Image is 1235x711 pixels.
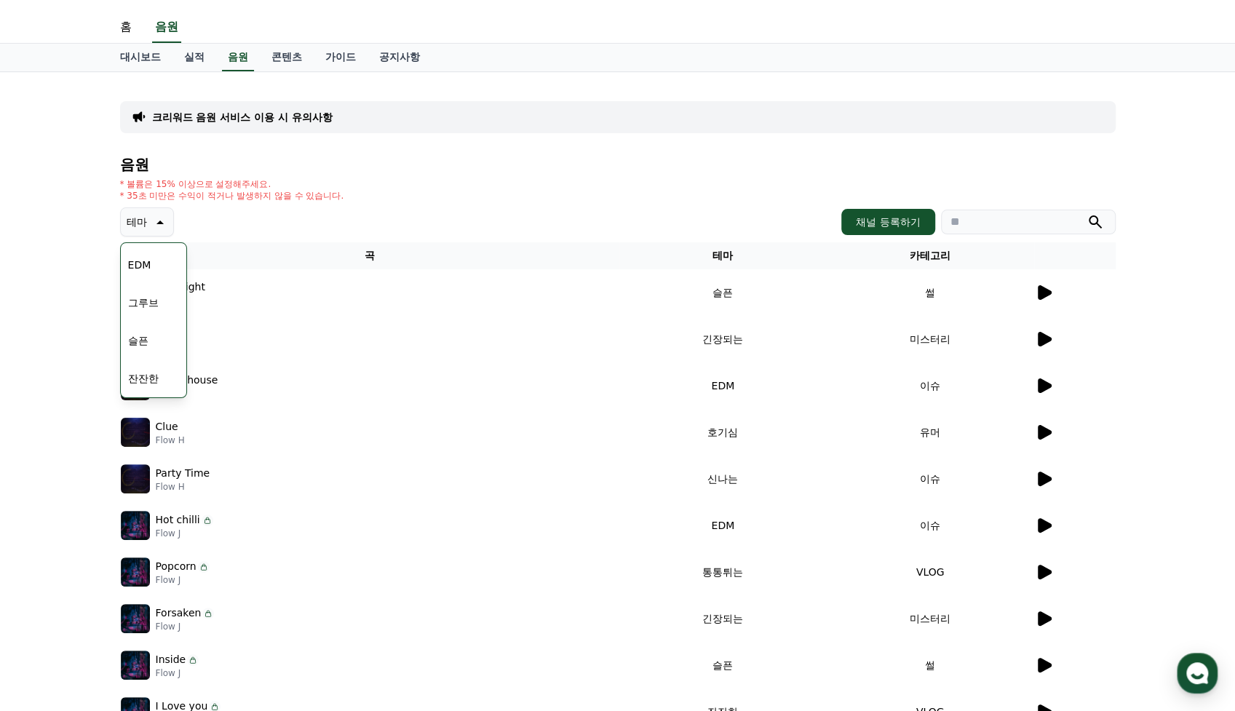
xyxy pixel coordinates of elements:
[156,512,200,528] p: Hot chilli
[120,190,344,202] p: * 35초 미만은 수익이 적거나 발생하지 않을 수 있습니다.
[619,456,827,502] td: 신나는
[827,316,1034,362] td: 미스터리
[225,483,242,495] span: 설정
[619,242,827,269] th: 테마
[156,574,210,586] p: Flow J
[827,456,1034,502] td: 이슈
[619,595,827,642] td: 긴장되는
[156,559,196,574] p: Popcorn
[121,651,150,680] img: music
[156,621,215,632] p: Flow J
[188,461,279,498] a: 설정
[156,652,186,667] p: Inside
[368,44,432,71] a: 공지사항
[827,269,1034,316] td: 썰
[121,418,150,447] img: music
[46,483,55,495] span: 홈
[619,409,827,456] td: 호기심
[827,642,1034,688] td: 썰
[314,44,368,71] a: 가이드
[260,44,314,71] a: 콘텐츠
[619,502,827,549] td: EDM
[120,242,619,269] th: 곡
[619,269,827,316] td: 슬픈
[121,464,150,493] img: music
[121,604,150,633] img: music
[827,409,1034,456] td: 유머
[619,642,827,688] td: 슬픈
[96,461,188,498] a: 대화
[827,549,1034,595] td: VLOG
[156,528,213,539] p: Flow J
[156,667,199,679] p: Flow J
[172,44,216,71] a: 실적
[127,212,147,232] p: 테마
[122,325,154,357] button: 슬픈
[619,549,827,595] td: 통통튀는
[156,481,210,493] p: Flow H
[122,362,164,394] button: 잔잔한
[122,287,164,319] button: 그루브
[152,110,333,124] a: 크리워드 음원 서비스 이용 시 유의사항
[619,316,827,362] td: 긴장되는
[156,605,202,621] p: Forsaken
[156,419,178,434] p: Clue
[841,209,934,235] button: 채널 등록하기
[4,461,96,498] a: 홈
[120,178,344,190] p: * 볼륨은 15% 이상으로 설정해주세요.
[827,595,1034,642] td: 미스터리
[222,44,254,71] a: 음원
[156,279,205,295] p: Sad Night
[122,249,157,281] button: EDM
[156,466,210,481] p: Party Time
[108,12,143,43] a: 홈
[120,207,174,237] button: 테마
[133,484,151,496] span: 대화
[121,557,150,587] img: music
[121,511,150,540] img: music
[827,362,1034,409] td: 이슈
[827,502,1034,549] td: 이슈
[108,44,172,71] a: 대시보드
[619,362,827,409] td: EDM
[120,156,1116,172] h4: 음원
[156,434,185,446] p: Flow H
[827,242,1034,269] th: 카테고리
[152,12,181,43] a: 음원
